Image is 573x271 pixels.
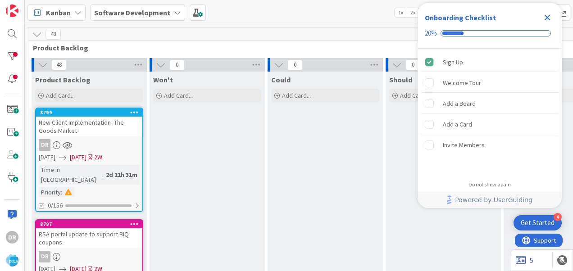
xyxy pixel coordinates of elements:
[443,119,472,130] div: Add a Card
[554,213,562,221] div: 4
[421,52,558,72] div: Sign Up is complete.
[36,108,142,136] div: 8799New Client Implementation- The Goods Market
[94,153,102,162] div: 2W
[40,221,142,227] div: 8797
[418,3,562,208] div: Checklist Container
[282,91,311,99] span: Add Card...
[425,29,555,37] div: Checklist progress: 20%
[521,218,555,227] div: Get Started
[389,75,412,84] span: Should
[35,75,91,84] span: Product Backlog
[46,91,75,99] span: Add Card...
[169,59,185,70] span: 0
[443,98,476,109] div: Add a Board
[540,10,555,25] div: Close Checklist
[455,194,532,205] span: Powered by UserGuiding
[271,75,291,84] span: Could
[35,108,143,212] a: 8799New Client Implementation- The Goods MarketDR[DATE][DATE]2WTime in [GEOGRAPHIC_DATA]:2d 11h 3...
[153,75,173,84] span: Won't
[39,153,55,162] span: [DATE]
[36,220,142,248] div: 8797RSA portal update to support BIQ coupons
[94,8,170,17] b: Software Development
[48,201,63,210] span: 0/156
[405,59,421,70] span: 0
[61,187,62,197] span: :
[19,1,41,12] span: Support
[36,228,142,248] div: RSA portal update to support BIQ coupons
[407,8,419,17] span: 2x
[36,139,142,151] div: DR
[443,77,481,88] div: Welcome Tour
[39,251,50,262] div: DR
[46,7,71,18] span: Kanban
[421,135,558,155] div: Invite Members is incomplete.
[6,5,18,17] img: Visit kanbanzone.com
[516,255,533,266] a: 5
[400,91,429,99] span: Add Card...
[421,73,558,93] div: Welcome Tour is incomplete.
[6,231,18,244] div: DR
[425,29,437,37] div: 20%
[468,181,511,188] div: Do not show again
[36,108,142,117] div: 8799
[51,59,67,70] span: 48
[395,8,407,17] span: 1x
[421,94,558,113] div: Add a Board is incomplete.
[40,109,142,116] div: 8799
[36,220,142,228] div: 8797
[164,91,193,99] span: Add Card...
[287,59,303,70] span: 0
[425,12,496,23] div: Onboarding Checklist
[102,170,104,180] span: :
[421,114,558,134] div: Add a Card is incomplete.
[443,140,485,150] div: Invite Members
[443,57,463,68] div: Sign Up
[6,254,18,266] img: avatar
[39,187,61,197] div: Priority
[418,49,562,175] div: Checklist items
[39,139,50,151] div: DR
[70,153,86,162] span: [DATE]
[104,170,140,180] div: 2d 11h 31m
[36,251,142,262] div: DR
[514,215,562,230] div: Open Get Started checklist, remaining modules: 4
[36,117,142,136] div: New Client Implementation- The Goods Market
[418,192,562,208] div: Footer
[422,192,557,208] a: Powered by UserGuiding
[45,29,61,40] span: 48
[39,165,102,185] div: Time in [GEOGRAPHIC_DATA]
